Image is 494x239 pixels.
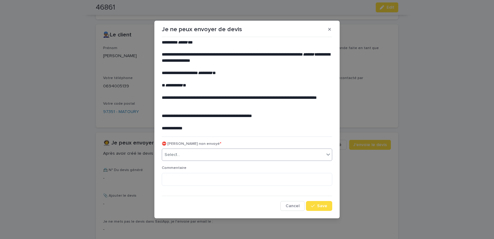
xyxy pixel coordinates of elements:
[280,201,305,211] button: Cancel
[306,201,332,211] button: Save
[162,26,242,33] p: Je ne peux envoyer de devis
[162,142,221,146] span: ⛔ [PERSON_NAME] non envoyé
[286,204,299,208] span: Cancel
[162,166,186,170] span: Commentaire
[165,152,180,158] div: Select...
[317,204,327,208] span: Save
